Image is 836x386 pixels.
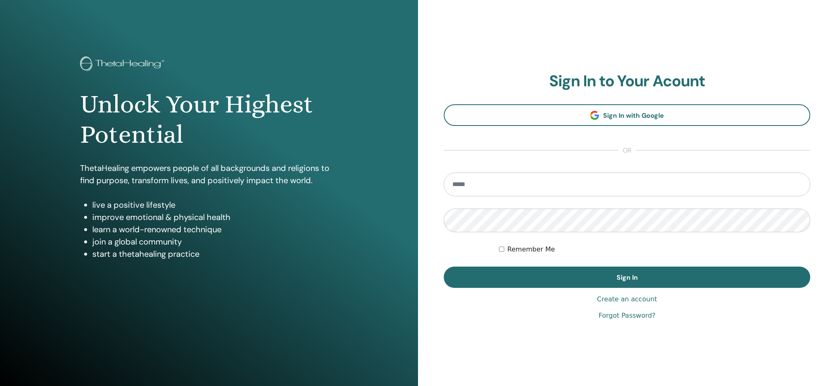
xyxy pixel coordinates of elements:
span: or [619,146,636,155]
button: Sign In [444,267,810,288]
h2: Sign In to Your Acount [444,72,810,91]
li: start a thetahealing practice [92,248,338,260]
label: Remember Me [507,245,555,254]
a: Forgot Password? [599,311,655,321]
span: Sign In with Google [603,111,664,120]
span: Sign In [617,273,638,282]
p: ThetaHealing empowers people of all backgrounds and religions to find purpose, transform lives, a... [80,162,338,186]
div: Keep me authenticated indefinitely or until I manually logout [499,245,810,254]
li: improve emotional & physical health [92,211,338,223]
h1: Unlock Your Highest Potential [80,89,338,150]
li: join a global community [92,236,338,248]
li: learn a world-renowned technique [92,223,338,236]
a: Sign In with Google [444,104,810,126]
li: live a positive lifestyle [92,199,338,211]
a: Create an account [597,294,657,304]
